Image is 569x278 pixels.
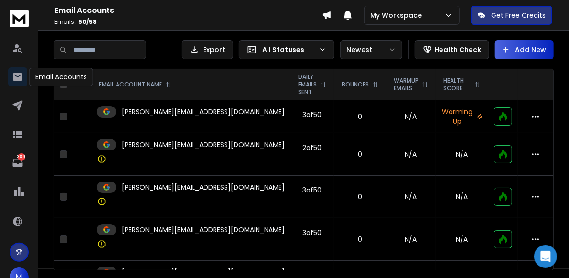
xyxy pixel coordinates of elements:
button: Add New [495,40,554,59]
td: N/A [386,100,436,133]
p: 0 [340,235,380,244]
td: N/A [386,176,436,218]
p: Warming Up [441,107,483,126]
p: [PERSON_NAME][EMAIL_ADDRESS][DOMAIN_NAME] [122,182,285,192]
p: Health Check [434,45,481,54]
p: [PERSON_NAME][EMAIL_ADDRESS][DOMAIN_NAME] [122,267,285,277]
p: HEALTH SCORE [443,77,471,92]
div: 2 of 50 [303,143,322,152]
a: 389 [8,153,27,172]
p: My Workspace [370,11,426,20]
div: Open Intercom Messenger [534,245,557,268]
td: N/A [386,133,436,176]
span: 50 / 58 [78,18,97,26]
p: N/A [441,150,483,159]
p: DAILY EMAILS SENT [298,73,317,96]
button: Newest [340,40,402,59]
p: WARMUP EMAILS [394,77,419,92]
p: 0 [340,192,380,202]
p: [PERSON_NAME][EMAIL_ADDRESS][DOMAIN_NAME] [122,107,285,117]
p: All Statuses [262,45,315,54]
p: 0 [340,150,380,159]
p: N/A [441,192,483,202]
p: Emails : [54,18,322,26]
div: 3 of 50 [303,228,322,237]
div: 3 of 50 [303,110,322,119]
div: EMAIL ACCOUNT NAME [99,81,172,88]
p: BOUNCES [342,81,369,88]
p: N/A [441,235,483,244]
img: logo [10,10,29,27]
p: [PERSON_NAME][EMAIL_ADDRESS][DOMAIN_NAME] [122,225,285,235]
div: 3 of 50 [303,185,322,195]
p: [PERSON_NAME][EMAIL_ADDRESS][DOMAIN_NAME] [122,140,285,150]
h1: Email Accounts [54,5,322,16]
button: Get Free Credits [471,6,552,25]
button: Health Check [415,40,489,59]
td: N/A [386,218,436,261]
p: 389 [18,153,25,161]
div: Email Accounts [29,68,93,86]
p: 0 [340,112,380,121]
p: Get Free Credits [491,11,546,20]
button: Export [182,40,233,59]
